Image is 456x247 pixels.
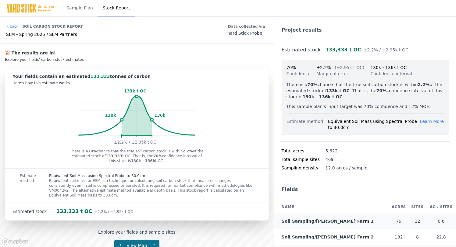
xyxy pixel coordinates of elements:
div: Here's how this estimate works... [12,81,261,85]
strong: 70% [153,154,162,158]
div: Estimate method [287,118,328,130]
div: Total acres [282,148,326,154]
tspan: ±2.2% / ±2.95k t OC [114,140,156,144]
div: 133,333 t OC [56,208,133,215]
div: Data collected via [228,23,265,30]
strong: 2.2% [418,82,430,87]
div: Confidence [287,71,311,77]
div: 🎉 The results are in! [5,50,269,56]
div: Estimate method [5,169,34,203]
a: Soil Sampling/[PERSON_NAME] Farm 1 [282,219,374,224]
p: This sample plan's input target was 70% confidence and 12% MOE. [287,103,444,110]
span: 133,333 [91,74,110,79]
th: Name [274,201,389,213]
strong: 133,333 [106,154,123,158]
span: Learn More [420,119,444,124]
div: Soil Carbon Stock Report [23,22,83,31]
a: Project results [282,27,322,33]
td: 12 [409,213,426,229]
tspan: 136k [154,113,165,118]
strong: 130k - 136k [131,159,155,163]
img: Yard Stick Logo [6,3,54,13]
span: 70% [287,65,296,70]
p: Equivalent soil mass or ESM is a technique for calculating soil carbon stock that measures change... [49,178,254,198]
div: Yard Stick Probe [228,30,265,36]
td: 79 [389,213,409,229]
span: ±2.2% [316,65,331,70]
div: Explore your fields' carbon stock estimates [5,57,269,62]
div: Confidence interval [370,71,412,77]
span: (±2.95k t OC) [335,65,364,70]
div: 5,622 [326,148,338,154]
td: 6.6 [426,213,456,229]
td: 22.8 [426,229,456,245]
p: There is a chance that the true soil carbon stock is within of the estimated stock of . That is, ... [287,82,444,100]
a: back [6,24,19,29]
div: Margin of error [316,71,364,77]
div: Explore your fields and sample sites [98,229,176,235]
th: AC / Sites [426,201,456,213]
th: Sites [409,201,426,213]
td: 182 [389,229,409,245]
div: Estimated stock [12,208,56,214]
p: There is a chance that the true soil carbon stock is within of the estimated stock of t OC. That ... [69,149,205,163]
p: Equivalent Soil Mass using Spectral Probe to 30.0cm [49,173,254,178]
a: Estimated stock [282,47,321,53]
a: Soil Sampling/[PERSON_NAME] Farm 2 [282,235,374,239]
div: Sampling density [282,165,326,171]
div: 133,333 t OC [326,46,408,54]
span: 130k - 136k t OC [370,65,407,70]
strong: 133k t OC [326,88,350,93]
tspan: 133k t OC [124,89,146,93]
tspan: 130k [105,113,116,118]
div: Fields [274,181,456,198]
strong: 2.2% [183,149,193,153]
div: Equivalent Soil Mass using Spectral Probe to 30.0cm [328,118,420,130]
div: 469 [326,156,334,162]
strong: 130k - 136k t OC [302,94,342,99]
div: SLM - Spring 2025 / SLM Partners [6,31,83,37]
td: 8 [409,229,426,245]
th: Acres [389,201,409,213]
span: ±2.2% / ±2.95k t OC [364,47,408,52]
div: Total sample sites [282,156,326,162]
span: ±2.2% / ±2.95k t OC [94,210,133,214]
div: 12.0 acres / sample [326,165,368,171]
strong: 70% [376,88,387,93]
div: Your fields contain an estimated tonnes of carbon [12,73,261,79]
strong: 70% [88,149,97,153]
strong: 70% [307,82,318,87]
